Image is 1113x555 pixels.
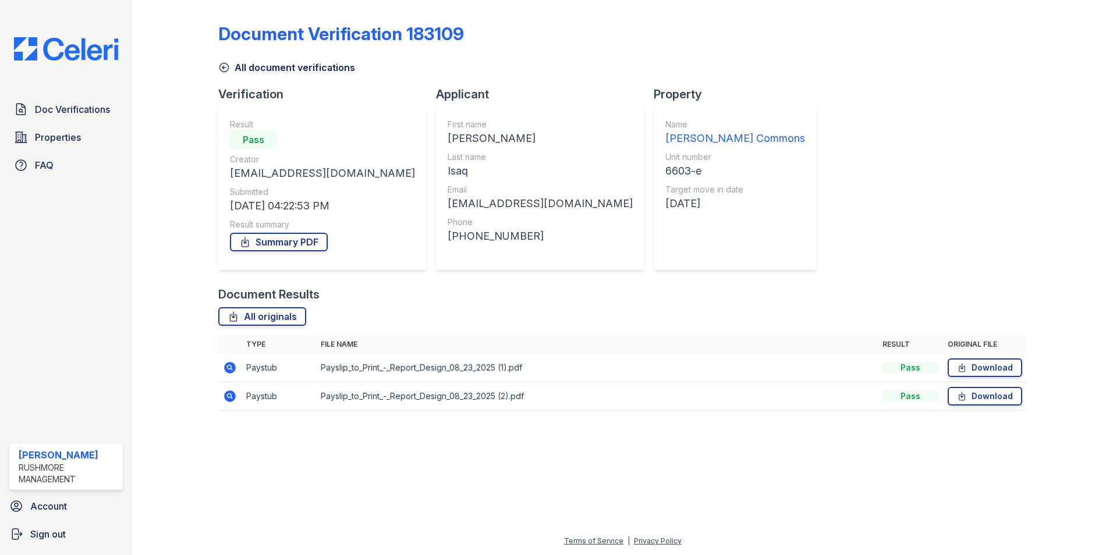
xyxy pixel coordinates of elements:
[5,522,127,546] a: Sign out
[230,186,415,198] div: Submitted
[316,335,878,354] th: File name
[316,354,878,382] td: Payslip_to_Print_-_Report_Design_08_23_2025 (1).pdf
[665,130,805,147] div: [PERSON_NAME] Commons
[30,499,67,513] span: Account
[5,37,127,61] img: CE_Logo_Blue-a8612792a0a2168367f1c8372b55b34899dd931a85d93a1a3d3e32e68fde9ad4.png
[218,307,306,326] a: All originals
[448,151,633,163] div: Last name
[230,233,328,251] a: Summary PDF
[882,390,938,402] div: Pass
[448,216,633,228] div: Phone
[218,23,464,44] div: Document Verification 183109
[9,98,123,121] a: Doc Verifications
[230,198,415,214] div: [DATE] 04:22:53 PM
[230,219,415,230] div: Result summary
[665,195,805,212] div: [DATE]
[230,165,415,182] div: [EMAIL_ADDRESS][DOMAIN_NAME]
[634,536,682,545] a: Privacy Policy
[218,286,320,303] div: Document Results
[436,86,654,102] div: Applicant
[218,61,355,74] a: All document verifications
[19,462,118,485] div: Rushmore Management
[242,382,316,411] td: Paystub
[448,228,633,244] div: [PHONE_NUMBER]
[628,536,630,545] div: |
[35,158,54,172] span: FAQ
[1064,508,1101,543] iframe: chat widget
[878,335,943,354] th: Result
[948,387,1022,405] a: Download
[9,154,123,177] a: FAQ
[564,536,623,545] a: Terms of Service
[448,163,633,179] div: Isaq
[665,151,805,163] div: Unit number
[230,119,415,130] div: Result
[665,119,805,130] div: Name
[448,130,633,147] div: [PERSON_NAME]
[665,184,805,195] div: Target move in date
[448,195,633,212] div: [EMAIL_ADDRESS][DOMAIN_NAME]
[19,448,118,462] div: [PERSON_NAME]
[948,358,1022,377] a: Download
[9,126,123,149] a: Properties
[665,119,805,147] a: Name [PERSON_NAME] Commons
[35,130,81,144] span: Properties
[665,163,805,179] div: 6603-e
[218,86,436,102] div: Verification
[943,335,1027,354] th: Original file
[5,494,127,518] a: Account
[230,154,415,165] div: Creator
[242,335,316,354] th: Type
[30,527,66,541] span: Sign out
[448,119,633,130] div: First name
[316,382,878,411] td: Payslip_to_Print_-_Report_Design_08_23_2025 (2).pdf
[654,86,826,102] div: Property
[230,130,277,149] div: Pass
[882,362,938,373] div: Pass
[35,102,110,116] span: Doc Verifications
[448,184,633,195] div: Email
[242,354,316,382] td: Paystub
